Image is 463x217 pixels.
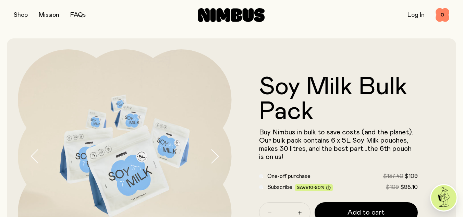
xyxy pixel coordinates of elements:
a: Mission [39,12,59,18]
span: Save [297,185,331,191]
span: $109 [386,184,399,190]
span: $109 [405,173,418,179]
a: Log In [407,12,425,18]
h1: Soy Milk Bulk Pack [259,75,418,124]
span: Subscribe [267,184,292,190]
span: $137.40 [383,173,403,179]
button: 0 [436,8,449,22]
a: FAQs [70,12,86,18]
span: $98.10 [400,184,418,190]
span: 10-20% [308,185,325,190]
img: agent [431,185,456,210]
span: One-off purchase [267,173,310,179]
span: Buy Nimbus in bulk to save costs (and the planet). Our bulk pack contains 6 x 5L Soy Milk pouches... [259,129,413,160]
